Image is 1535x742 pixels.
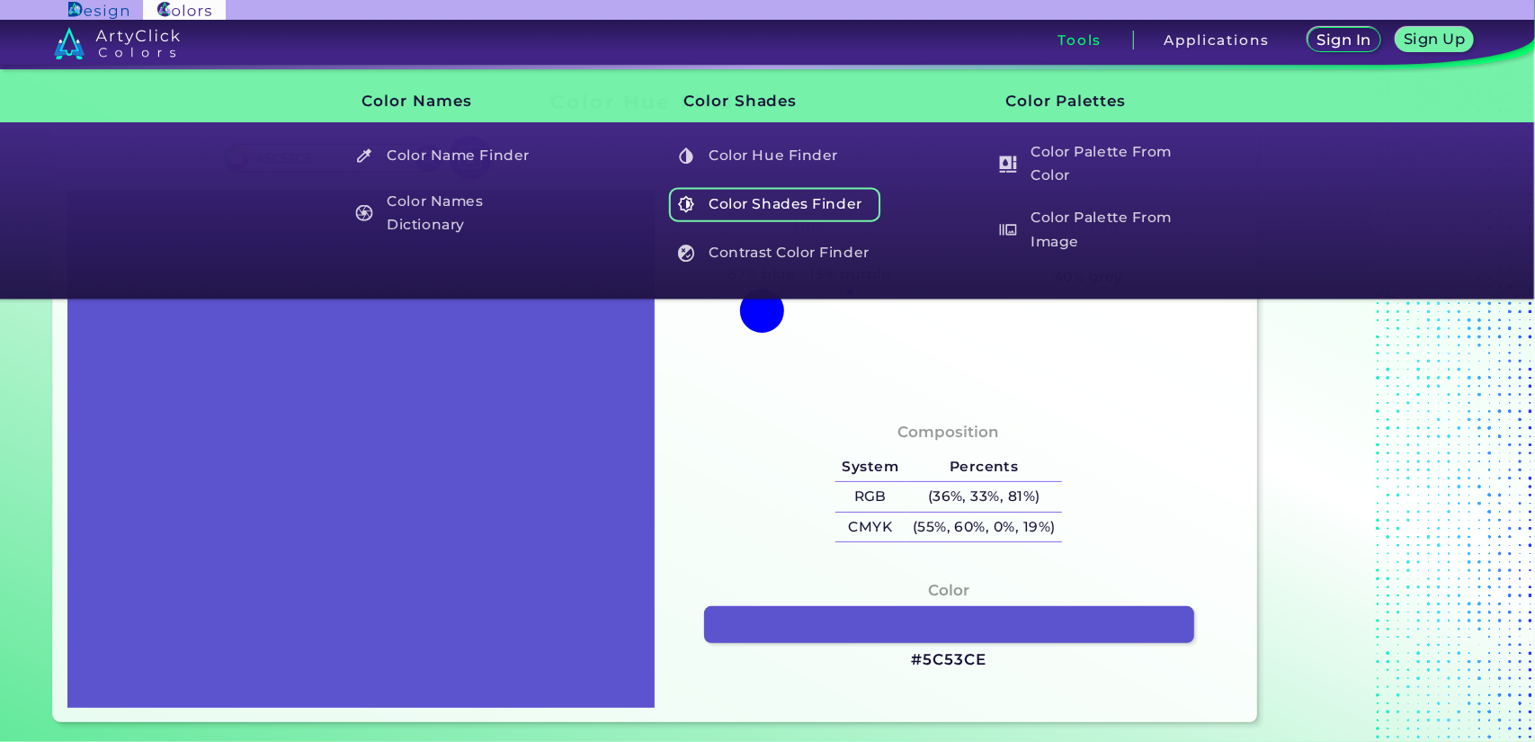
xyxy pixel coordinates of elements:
[1058,33,1102,47] h3: Tools
[928,577,969,603] h4: Color
[991,204,1202,255] h5: Color Palette From Image
[906,513,1062,542] h5: (55%, 60%, 0%, 19%)
[1397,28,1471,51] a: Sign Up
[653,78,882,124] h3: Color Shades
[835,482,906,512] h5: RGB
[1000,221,1017,238] img: icon_palette_from_image_white.svg
[906,482,1062,512] h5: (36%, 33%, 81%)
[669,236,880,270] h5: Contrast Color Finder
[68,2,129,19] img: ArtyClick Design logo
[835,452,906,482] h5: System
[347,187,558,238] h5: Color Names Dictionary
[54,27,181,59] img: logo_artyclick_colors_white.svg
[678,196,695,213] img: icon_color_shades_white.svg
[835,513,906,542] h5: CMYK
[912,649,986,671] h3: #5C53CE
[989,139,1203,190] a: Color Palette From Color
[1309,28,1379,51] a: Sign In
[356,148,373,165] img: icon_color_name_finder_white.svg
[669,187,880,221] h5: Color Shades Finder
[667,187,881,221] a: Color Shades Finder
[669,139,880,173] h5: Color Hue Finder
[991,139,1202,190] h5: Color Palette From Color
[331,78,560,124] h3: Color Names
[667,139,881,173] a: Color Hue Finder
[1318,33,1370,47] h5: Sign In
[347,139,558,173] h5: Color Name Finder
[1406,32,1463,46] h5: Sign Up
[975,78,1204,124] h3: Color Palettes
[356,204,373,221] img: icon_color_names_dictionary_white.svg
[898,419,1000,445] h4: Composition
[667,236,881,270] a: Contrast Color Finder
[345,139,559,173] a: Color Name Finder
[989,204,1203,255] a: Color Palette From Image
[1165,33,1270,47] h3: Applications
[678,148,695,165] img: icon_color_hue_white.svg
[345,187,559,238] a: Color Names Dictionary
[678,245,695,262] img: icon_color_contrast_white.svg
[1000,156,1017,173] img: icon_col_pal_col_white.svg
[906,452,1062,482] h5: Percents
